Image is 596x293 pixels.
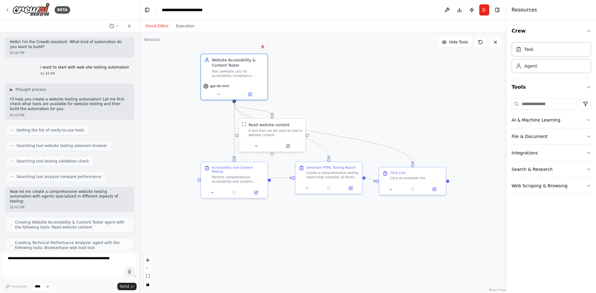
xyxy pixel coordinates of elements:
button: Tools [512,78,591,96]
div: Read website content [249,122,290,127]
a: React Flow attribution [489,288,506,292]
div: Click Link [390,171,406,175]
div: Test {website_url} for accessibility compliance, content quality, and user experience issues. Ide... [212,69,264,78]
div: Create a comprehensive testing report that compiles all findings from accessibility testing. Gene... [306,171,359,179]
div: Website Accessibility & Content Tester [212,57,264,68]
button: zoom in [144,256,152,264]
div: BETA [55,6,70,14]
img: ScrapeWebsiteTool [242,122,246,127]
nav: breadcrumb [162,7,203,13]
button: Improve [2,282,29,291]
div: 01:43 PM [10,205,129,210]
span: ▶ [10,87,13,92]
span: Searching tool testing validation check [16,159,89,164]
button: Start a new chat [124,22,134,30]
button: Switch to previous chat [107,22,122,30]
div: 01:40 PM [10,51,129,55]
div: ScrapeWebsiteToolRead website contentA tool that can be used to read a website content. [238,118,306,152]
button: Hide Tools [438,37,472,47]
button: Visual Editor [142,22,172,30]
div: Generate HTML Testing Report [306,165,356,170]
div: 01:43 PM [40,71,129,76]
h4: Resources [512,6,537,14]
g: Edge from e703cabe-f2fe-4c89-8194-43d5d718bae5 to 5c7b1140-6cf4-4974-aa7e-c83d5f021cea [232,103,275,115]
button: AI & Machine Learning [512,112,591,128]
button: Click to speak your automation idea [125,267,134,276]
button: Send [117,283,137,290]
g: Edge from 15c5d8ee-02ef-4b1c-9d22-9da345a3cb1b to c3a934f0-eab9-4bbe-b51d-15871e6d9b68 [271,175,292,180]
button: File & Document [512,128,591,144]
div: Click on available link [390,176,443,180]
span: Creating Website Accessibility & Content Tester agent with the following tools: Read website content [15,220,129,230]
p: i want to start with web site testing automation [40,65,129,70]
g: Edge from e703cabe-f2fe-4c89-8194-43d5d718bae5 to 15c5d8ee-02ef-4b1c-9d22-9da345a3cb1b [232,103,237,158]
span: Improve [11,284,27,289]
div: Website Accessibility & Content TesterTest {website_url} for accessibility compliance, content qu... [201,54,268,100]
div: Version 1 [144,37,160,42]
p: Hello! I'm the CrewAI assistant. What kind of automation do you want to build? [10,40,129,49]
button: Open in side panel [341,185,360,192]
div: Accessibility and Content TestingPerform comprehensive accessibility and content testing on {webs... [201,162,268,198]
div: Generate HTML Testing ReportCreate a comprehensive testing report that compiles all findings from... [295,162,363,194]
button: Search & Research [512,161,591,177]
div: A tool that can be used to read a website content. [249,129,302,137]
g: Edge from e703cabe-f2fe-4c89-8194-43d5d718bae5 to 1f14a0fa-f860-43a5-a72e-74339ef88aec [232,103,415,164]
button: zoom out [144,264,152,272]
span: Getting the list of ready-to-use tools [16,128,84,133]
button: ▶Thought process [10,87,46,92]
div: Accessibility and Content Testing [212,165,264,174]
div: Click LinkClick on available link [379,167,446,195]
button: No output available [317,185,340,192]
button: Open in side panel [235,91,265,98]
img: Logo [12,3,50,17]
span: gpt-4o-mini [210,84,229,88]
div: Perform comprehensive accessibility and content testing on {website_url}. Check for WCAG complian... [212,175,264,184]
div: Crew [512,40,591,78]
button: Execution [172,22,198,30]
button: fit view [144,272,152,280]
span: Send [120,284,129,289]
span: Hide Tools [449,40,468,45]
div: React Flow controls [144,256,152,288]
p: Now let me create a comprehensive website testing automation with agents specialized in different... [10,189,129,204]
button: Hide right sidebar [493,6,502,14]
g: Edge from e703cabe-f2fe-4c89-8194-43d5d718bae5 to c3a934f0-eab9-4bbe-b51d-15871e6d9b68 [232,103,332,158]
button: toggle interactivity [144,280,152,288]
button: Integrations [512,145,591,161]
button: Open in side panel [425,186,444,193]
span: Thought process [15,87,46,92]
button: Web Scraping & Browsing [512,178,591,194]
div: Tools [512,96,591,199]
div: Task [524,46,534,52]
g: Edge from c3a934f0-eab9-4bbe-b51d-15871e6d9b68 to 1f14a0fa-f860-43a5-a72e-74339ef88aec [366,175,376,184]
button: Delete node [259,43,267,51]
button: Crew [512,22,591,40]
button: Hide left sidebar [143,6,151,14]
button: Open in side panel [273,143,303,149]
span: Searching tool website testing selenium browser [16,143,107,148]
button: No output available [401,186,424,193]
span: Searching tool analyze compare performance [16,174,102,179]
div: Agent [524,63,537,69]
p: I'll help you create a website testing automation! Let me first check what tools are available fo... [10,97,129,112]
span: Creating Technical Performance Analyzer agent with the following tools: Browserbase web load tool [15,240,129,250]
button: No output available [223,189,246,196]
div: 01:43 PM [10,113,129,118]
button: Open in side panel [247,189,265,196]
